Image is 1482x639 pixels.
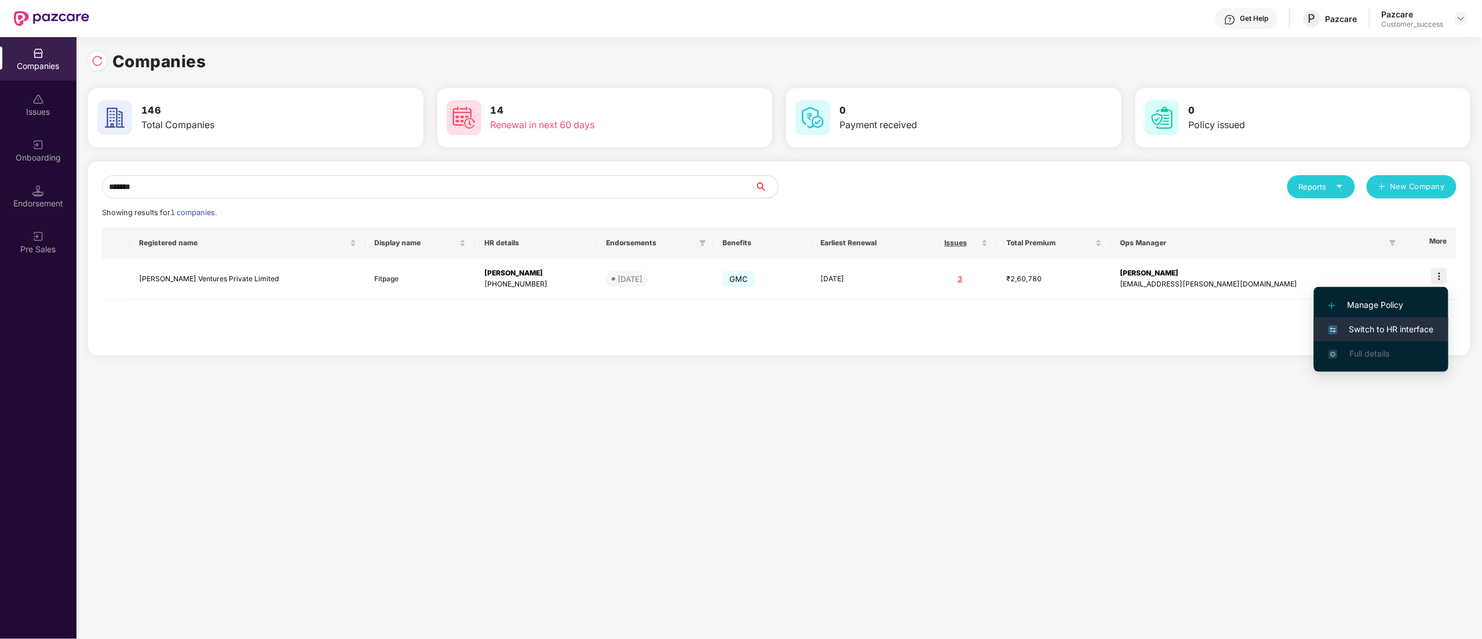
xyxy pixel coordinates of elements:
[375,238,457,248] span: Display name
[491,118,699,132] div: Renewal in next 60 days
[1120,268,1394,279] div: [PERSON_NAME]
[32,139,44,151] img: svg+xml;base64,PHN2ZyB3aWR0aD0iMjAiIGhlaWdodD0iMjAiIHZpZXdCb3g9IjAgMCAyMCAyMCIgZmlsbD0ibm9uZSIgeG...
[754,175,779,198] button: search
[754,182,778,191] span: search
[491,103,699,118] h3: 14
[1189,103,1397,118] h3: 0
[1224,14,1236,26] img: svg+xml;base64,PHN2ZyBpZD0iSGVscC0zMngzMiIgeG1sbnM9Imh0dHA6Ly93d3cudzMub3JnLzIwMDAvc3ZnIiB3aWR0aD...
[366,227,475,259] th: Display name
[997,227,1111,259] th: Total Premium
[1403,227,1457,259] th: More
[795,100,830,135] img: svg+xml;base64,PHN2ZyB4bWxucz0iaHR0cDovL3d3dy53My5vcmcvMjAwMC9zdmciIHdpZHRoPSI2MCIgaGVpZ2h0PSI2MC...
[722,271,755,287] span: GMC
[697,236,709,250] span: filter
[812,227,923,259] th: Earliest Renewal
[1382,9,1444,20] div: Pazcare
[839,118,1047,132] div: Payment received
[932,238,979,248] span: Issues
[1189,118,1397,132] div: Policy issued
[606,238,695,248] span: Endorsements
[1326,13,1357,24] div: Pazcare
[1431,268,1447,284] img: icon
[32,93,44,105] img: svg+xml;base64,PHN2ZyBpZD0iSXNzdWVzX2Rpc2FibGVkIiB4bWxucz0iaHR0cDovL3d3dy53My5vcmcvMjAwMC9zdmciIH...
[1457,14,1466,23] img: svg+xml;base64,PHN2ZyBpZD0iRHJvcGRvd24tMzJ4MzIiIHhtbG5zPSJodHRwOi8vd3d3LnczLm9yZy8yMDAwL3N2ZyIgd2...
[812,259,923,300] td: [DATE]
[366,259,475,300] td: Fitpage
[1378,183,1386,192] span: plus
[1328,302,1335,309] img: svg+xml;base64,PHN2ZyB4bWxucz0iaHR0cDovL3d3dy53My5vcmcvMjAwMC9zdmciIHdpZHRoPSIxMi4yMDEiIGhlaWdodD...
[1120,279,1394,290] div: [EMAIL_ADDRESS][PERSON_NAME][DOMAIN_NAME]
[32,48,44,59] img: svg+xml;base64,PHN2ZyBpZD0iQ29tcGFuaWVzIiB4bWxucz0iaHR0cDovL3d3dy53My5vcmcvMjAwMC9zdmciIHdpZHRoPS...
[92,55,103,67] img: svg+xml;base64,PHN2ZyBpZD0iUmVsb2FkLTMyeDMyIiB4bWxucz0iaHR0cDovL3d3dy53My5vcmcvMjAwMC9zdmciIHdpZH...
[699,239,706,246] span: filter
[1308,12,1316,26] span: P
[447,100,481,135] img: svg+xml;base64,PHN2ZyB4bWxucz0iaHR0cDovL3d3dy53My5vcmcvMjAwMC9zdmciIHdpZHRoPSI2MCIgaGVpZ2h0PSI2MC...
[1387,236,1399,250] span: filter
[1328,299,1434,311] span: Manage Policy
[141,103,349,118] h3: 146
[484,268,587,279] div: [PERSON_NAME]
[475,227,597,259] th: HR details
[32,185,44,197] img: svg+xml;base64,PHN2ZyB3aWR0aD0iMTQuNSIgaGVpZ2h0PSIxNC41IiB2aWV3Qm94PSIwIDAgMTYgMTYiIGZpbGw9Im5vbm...
[1328,350,1338,359] img: svg+xml;base64,PHN2ZyB4bWxucz0iaHR0cDovL3d3dy53My5vcmcvMjAwMC9zdmciIHdpZHRoPSIxNi4zNjMiIGhlaWdodD...
[1389,239,1396,246] span: filter
[1367,175,1457,198] button: plusNew Company
[130,259,366,300] td: [PERSON_NAME] Ventures Private Limited
[130,227,366,259] th: Registered name
[1006,238,1093,248] span: Total Premium
[1349,348,1389,358] span: Full details
[1120,238,1385,248] span: Ops Manager
[618,273,643,285] div: [DATE]
[1390,181,1446,193] span: New Company
[112,49,206,74] h1: Companies
[1299,181,1344,193] div: Reports
[1145,100,1180,135] img: svg+xml;base64,PHN2ZyB4bWxucz0iaHR0cDovL3d3dy53My5vcmcvMjAwMC9zdmciIHdpZHRoPSI2MCIgaGVpZ2h0PSI2MC...
[1006,274,1102,285] div: ₹2,60,780
[97,100,132,135] img: svg+xml;base64,PHN2ZyB4bWxucz0iaHR0cDovL3d3dy53My5vcmcvMjAwMC9zdmciIHdpZHRoPSI2MCIgaGVpZ2h0PSI2MC...
[1328,323,1434,336] span: Switch to HR interface
[1336,183,1344,190] span: caret-down
[484,279,587,290] div: [PHONE_NUMBER]
[1240,14,1269,23] div: Get Help
[839,103,1047,118] h3: 0
[32,231,44,242] img: svg+xml;base64,PHN2ZyB3aWR0aD0iMjAiIGhlaWdodD0iMjAiIHZpZXdCb3g9IjAgMCAyMCAyMCIgZmlsbD0ibm9uZSIgeG...
[713,227,811,259] th: Benefits
[923,227,997,259] th: Issues
[102,208,217,217] span: Showing results for
[170,208,217,217] span: 1 companies.
[1328,325,1338,335] img: svg+xml;base64,PHN2ZyB4bWxucz0iaHR0cDovL3d3dy53My5vcmcvMjAwMC9zdmciIHdpZHRoPSIxNiIgaGVpZ2h0PSIxNi...
[139,238,348,248] span: Registered name
[932,274,988,285] div: 3
[1382,20,1444,29] div: Customer_success
[141,118,349,132] div: Total Companies
[14,11,89,26] img: New Pazcare Logo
